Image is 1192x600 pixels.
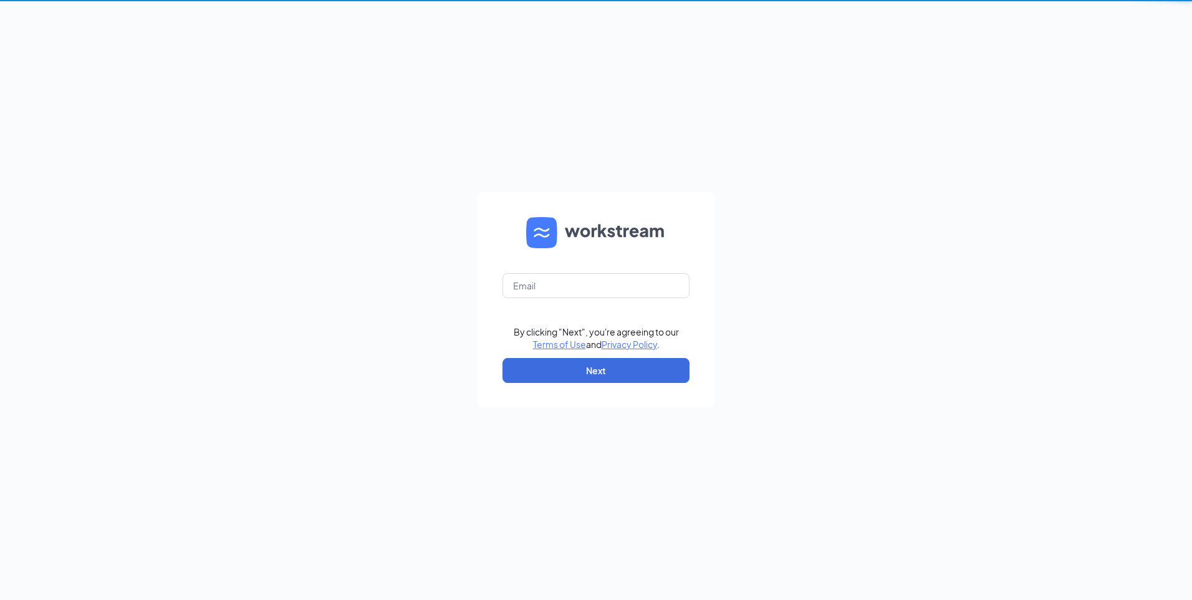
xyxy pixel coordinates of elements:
button: Next [502,358,690,383]
a: Terms of Use [533,339,586,350]
a: Privacy Policy [602,339,657,350]
div: By clicking "Next", you're agreeing to our and . [514,326,679,351]
input: Email [502,273,690,298]
img: WS logo and Workstream text [526,217,666,248]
